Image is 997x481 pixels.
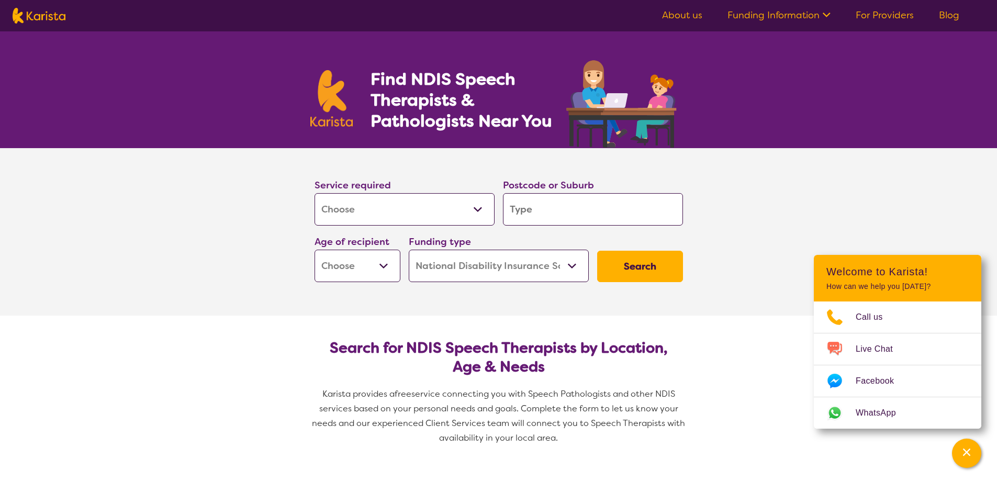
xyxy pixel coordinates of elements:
label: Age of recipient [315,236,389,248]
span: WhatsApp [856,405,909,421]
h2: Search for NDIS Speech Therapists by Location, Age & Needs [323,339,675,376]
img: Karista logo [310,70,353,127]
a: For Providers [856,9,914,21]
input: Type [503,193,683,226]
label: Funding type [409,236,471,248]
label: Postcode or Suburb [503,179,594,192]
a: About us [662,9,702,21]
ul: Choose channel [814,301,981,429]
img: speech-therapy [558,57,687,148]
span: Call us [856,309,895,325]
img: Karista logo [13,8,65,24]
span: Facebook [856,373,906,389]
h2: Welcome to Karista! [826,265,969,278]
span: Karista provides a [322,388,395,399]
div: Channel Menu [814,255,981,429]
button: Channel Menu [952,439,981,468]
a: Web link opens in a new tab. [814,397,981,429]
button: Search [597,251,683,282]
a: Funding Information [727,9,831,21]
label: Service required [315,179,391,192]
a: Blog [939,9,959,21]
span: Live Chat [856,341,905,357]
p: How can we help you [DATE]? [826,282,969,291]
h1: Find NDIS Speech Therapists & Pathologists Near You [371,69,564,131]
span: free [395,388,411,399]
span: service connecting you with Speech Pathologists and other NDIS services based on your personal ne... [312,388,687,443]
